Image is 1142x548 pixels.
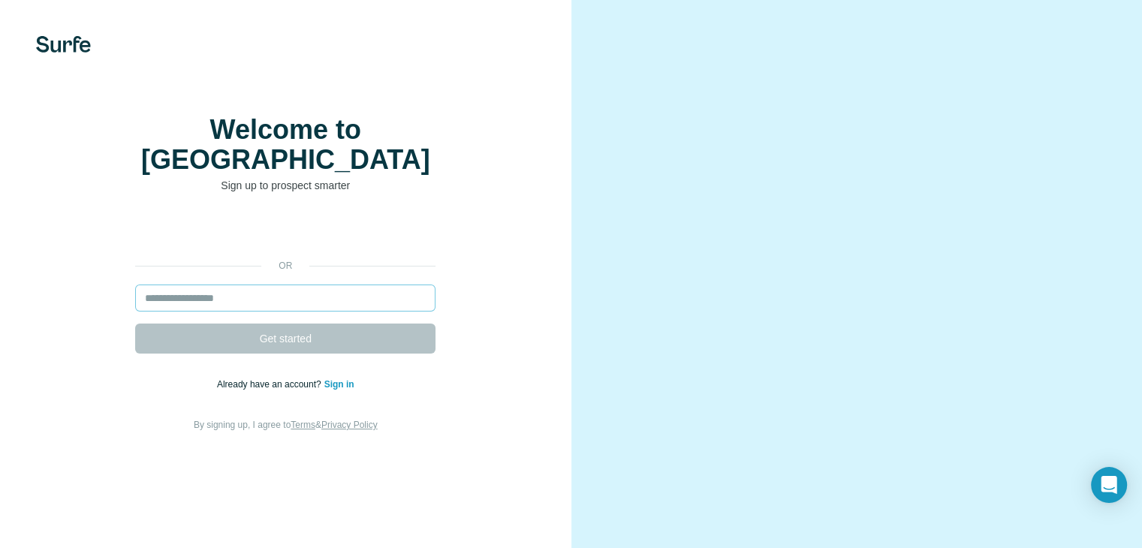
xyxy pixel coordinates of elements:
h1: Welcome to [GEOGRAPHIC_DATA] [135,115,435,175]
a: Sign in [324,379,354,390]
a: Terms [291,420,315,430]
a: Privacy Policy [321,420,378,430]
div: Open Intercom Messenger [1091,467,1127,503]
span: By signing up, I agree to & [194,420,378,430]
p: or [261,259,309,272]
img: Surfe's logo [36,36,91,53]
p: Sign up to prospect smarter [135,178,435,193]
iframe: Sign in with Google Button [128,215,443,248]
span: Already have an account? [217,379,324,390]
